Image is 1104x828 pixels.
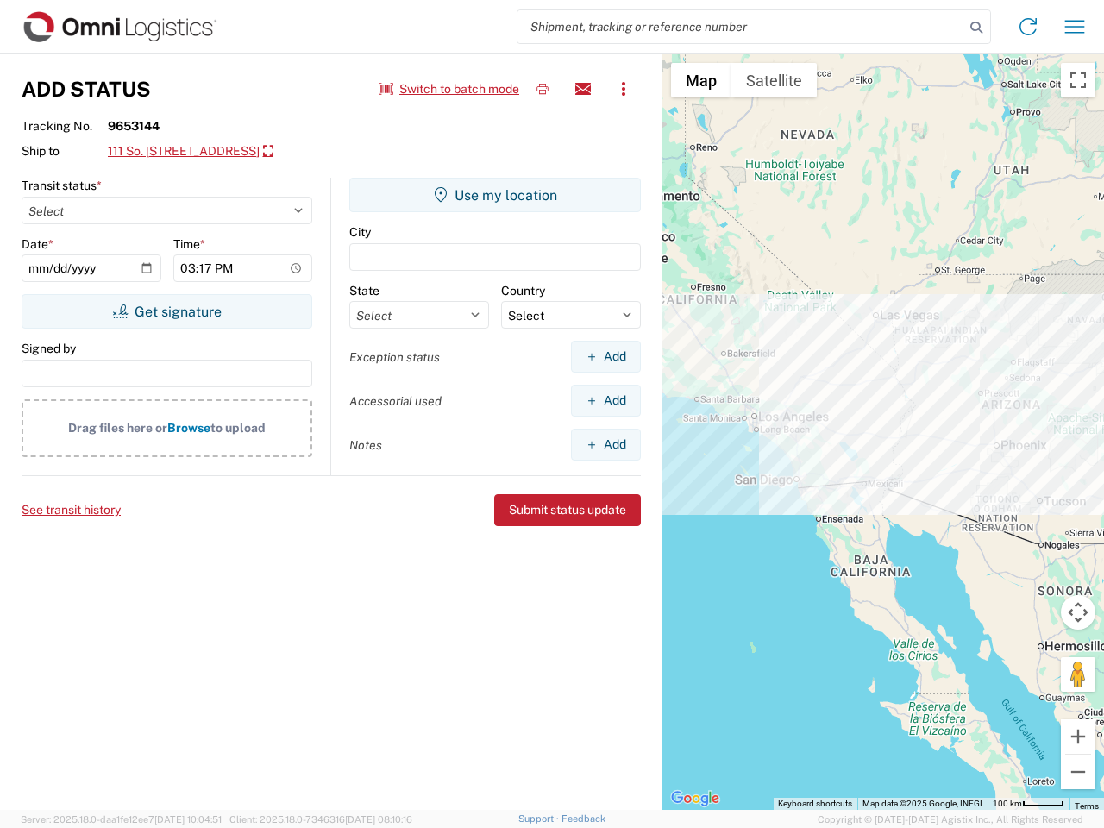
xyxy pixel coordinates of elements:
label: Signed by [22,341,76,356]
label: Transit status [22,178,102,193]
button: Show satellite imagery [731,63,817,97]
button: Keyboard shortcuts [778,798,852,810]
input: Shipment, tracking or reference number [517,10,964,43]
a: 111 So. [STREET_ADDRESS] [108,137,273,166]
span: 100 km [993,799,1022,808]
button: Add [571,385,641,417]
button: Switch to batch mode [379,75,519,103]
span: Copyright © [DATE]-[DATE] Agistix Inc., All Rights Reserved [818,812,1083,827]
label: Exception status [349,349,440,365]
span: Tracking No. [22,118,108,134]
strong: 9653144 [108,118,160,134]
label: Country [501,283,545,298]
label: Notes [349,437,382,453]
a: Open this area in Google Maps (opens a new window) [667,787,724,810]
span: [DATE] 10:04:51 [154,814,222,825]
button: Use my location [349,178,641,212]
label: State [349,283,379,298]
span: [DATE] 08:10:16 [345,814,412,825]
a: Support [518,813,561,824]
button: Toggle fullscreen view [1061,63,1095,97]
label: Time [173,236,205,252]
button: See transit history [22,496,121,524]
button: Get signature [22,294,312,329]
span: Map data ©2025 Google, INEGI [862,799,982,808]
button: Zoom out [1061,755,1095,789]
button: Map Scale: 100 km per 45 pixels [988,798,1069,810]
button: Drag Pegman onto the map to open Street View [1061,657,1095,692]
span: Client: 2025.18.0-7346316 [229,814,412,825]
span: Server: 2025.18.0-daa1fe12ee7 [21,814,222,825]
span: Browse [167,421,210,435]
span: Drag files here or [68,421,167,435]
span: to upload [210,421,266,435]
button: Show street map [671,63,731,97]
label: Accessorial used [349,393,442,409]
button: Add [571,429,641,461]
img: Google [667,787,724,810]
a: Feedback [561,813,605,824]
button: Map camera controls [1061,595,1095,630]
button: Zoom in [1061,719,1095,754]
h3: Add Status [22,77,151,102]
button: Submit status update [494,494,641,526]
label: Date [22,236,53,252]
label: City [349,224,371,240]
button: Add [571,341,641,373]
a: Terms [1075,801,1099,811]
span: Ship to [22,143,108,159]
